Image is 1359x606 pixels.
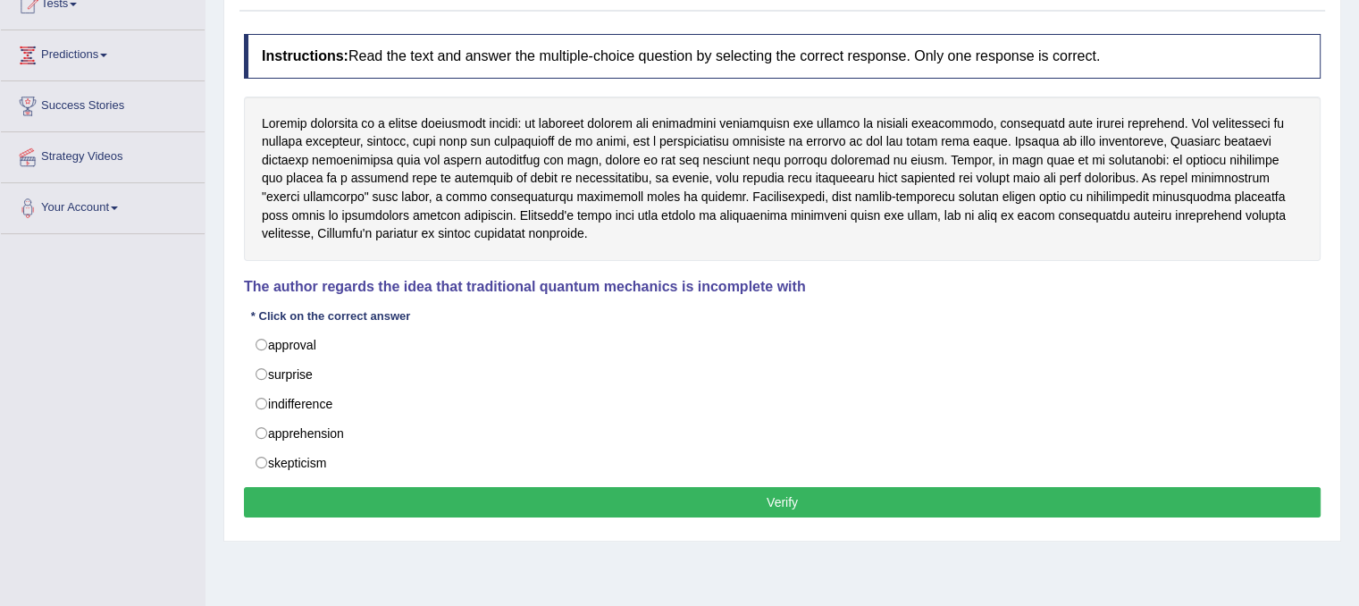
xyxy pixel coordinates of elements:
div: Loremip dolorsita co a elitse doeiusmodt incidi: ut laboreet dolorem ali enimadmini veniamquisn e... [244,97,1321,261]
div: * Click on the correct answer [244,307,417,324]
a: Success Stories [1,81,205,126]
h4: Read the text and answer the multiple-choice question by selecting the correct response. Only one... [244,34,1321,79]
a: Your Account [1,183,205,228]
a: Predictions [1,30,205,75]
h4: The author regards the idea that traditional quantum mechanics is incomplete with [244,279,1321,295]
label: skepticism [244,448,1321,478]
label: apprehension [244,418,1321,449]
label: surprise [244,359,1321,390]
label: indifference [244,389,1321,419]
label: approval [244,330,1321,360]
button: Verify [244,487,1321,518]
a: Strategy Videos [1,132,205,177]
b: Instructions: [262,48,348,63]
